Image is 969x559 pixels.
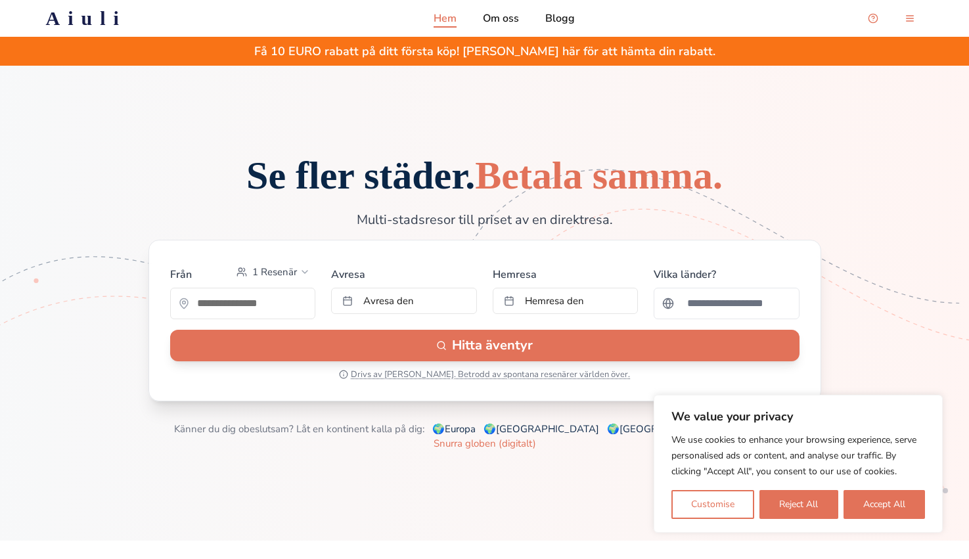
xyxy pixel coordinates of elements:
label: Avresa [331,261,477,282]
span: Betala samma. [475,154,723,197]
a: Om oss [483,11,519,26]
span: Se fler städer. [246,154,723,197]
input: Sök efter ett land [679,290,791,317]
a: Hem [434,11,457,26]
p: Multi-stadsresor till priset av en direktresa. [264,211,706,229]
button: Customise [671,490,754,519]
label: Hemresa [493,261,639,282]
button: Accept All [844,490,925,519]
button: Avresa den [331,288,477,314]
label: Från [170,267,192,282]
button: Hemresa den [493,288,639,314]
span: 1 Resenär [252,265,297,279]
p: We use cookies to enhance your browsing experience, serve personalised ads or content, and analys... [671,432,925,480]
h2: Aiuli [46,7,127,30]
button: menu-button [897,5,923,32]
a: 🌍[GEOGRAPHIC_DATA] [607,422,723,436]
a: 🌍[GEOGRAPHIC_DATA] [484,422,599,436]
a: Blogg [545,11,575,26]
button: Hitta äventyr [170,330,800,361]
span: Avresa den [363,294,414,307]
span: Drivs av [PERSON_NAME]. Betrodd av spontana resenärer världen över. [351,369,630,380]
span: Känner du dig obeslutsam? Låt en kontinent kalla på dig: [174,422,424,436]
button: Reject All [759,490,838,519]
a: Snurra globen (digitalt) [434,437,536,450]
a: Aiuli [25,7,148,30]
a: 🌍Europa [432,422,476,436]
label: Vilka länder? [654,261,800,282]
button: Open support chat [860,5,886,32]
p: We value your privacy [671,409,925,424]
span: Hemresa den [525,294,584,307]
button: Drivs av [PERSON_NAME]. Betrodd av spontana resenärer världen över. [339,369,630,380]
button: Select passengers [231,261,315,282]
div: We value your privacy [654,395,943,533]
